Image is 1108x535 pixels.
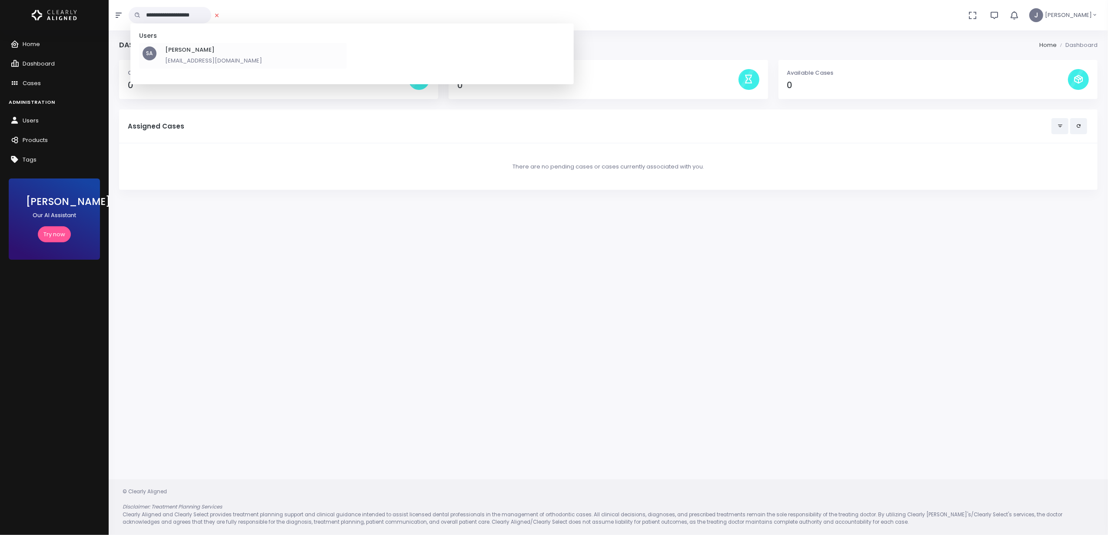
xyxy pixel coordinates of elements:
p: Available Cases [787,69,1068,77]
h4: 0 [457,80,738,90]
a: Try now [38,226,71,242]
span: Tags [23,155,37,164]
h4: Dashboard [119,41,163,49]
span: J [1029,8,1043,22]
span: Dashboard [23,59,55,68]
span: Cases [23,79,41,87]
span: Users [23,116,39,125]
div: scrollable content [134,32,570,76]
span: Home [23,40,40,48]
h5: Users [139,32,347,40]
img: Logo Horizontal [32,6,77,24]
li: Home [1039,41,1057,50]
h3: [PERSON_NAME] [26,196,83,208]
h4: 0 [787,80,1068,90]
h6: [PERSON_NAME] [165,46,262,53]
span: Products [23,136,48,144]
p: [EMAIL_ADDRESS][DOMAIN_NAME] [165,56,262,65]
p: Pending Cases [457,69,738,77]
li: Dashboard [1057,41,1098,50]
div: There are no pending cases or cases currently associated with you. [128,152,1089,182]
p: Our AI Assistant [26,211,83,220]
h4: 0 [128,80,409,90]
p: Completed Cases [128,69,409,77]
em: Disclaimer: Treatment Planning Services [123,503,222,510]
div: © Clearly Aligned Clearly Aligned and Clearly Select provides treatment planning support and clin... [114,488,1103,526]
h5: Assigned Cases [128,122,1051,130]
span: [PERSON_NAME] [1045,11,1092,20]
div: SA [143,46,156,60]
